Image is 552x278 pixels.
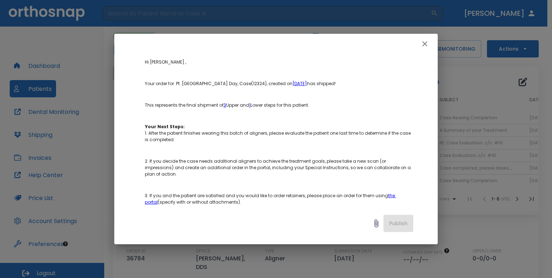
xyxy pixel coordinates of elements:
a: 1 [249,102,250,108]
p: Hi [PERSON_NAME] , [145,59,413,65]
a: 3 [224,102,226,108]
p: 3. If you and the patient are satisfied and you would like to order retainers, please place an or... [145,193,413,205]
p: Your order for Pt. [GEOGRAPHIC_DATA] Day, Case(12324), created on has shipped! [145,80,413,87]
p: 1. After the patient finishes wearing this batch of aligners, please evaluate the patient one las... [145,124,413,143]
strong: Your Next Steps: [145,124,185,130]
p: 2. If you decide the case needs additional aligners to achieve the treatment goals, please take a... [145,158,413,177]
a: the portal [145,193,396,205]
p: This represents the final shipment of Upper and Lower steps for this patient. [145,102,413,108]
a: [DATE] [293,80,307,87]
